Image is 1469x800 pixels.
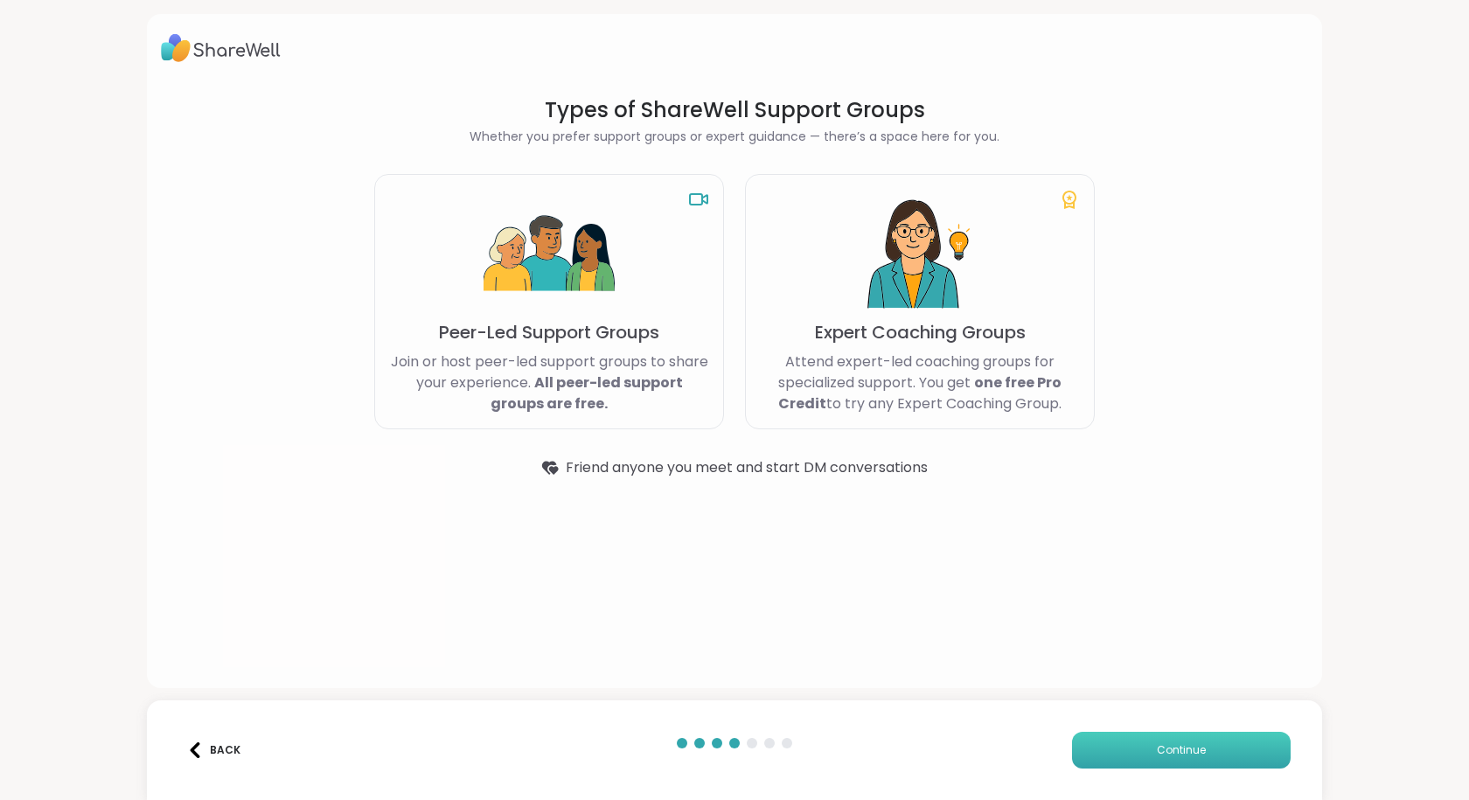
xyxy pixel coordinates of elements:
b: one free Pro Credit [778,372,1062,414]
button: Back [178,732,248,769]
span: Friend anyone you meet and start DM conversations [566,457,928,478]
img: Expert Coaching Groups [854,189,985,320]
p: Peer-Led Support Groups [439,320,659,344]
button: Continue [1072,732,1291,769]
p: Attend expert-led coaching groups for specialized support. You get to try any Expert Coaching Group. [760,351,1080,414]
img: Peer-Led Support Groups [484,189,615,320]
p: Join or host peer-led support groups to share your experience. [389,351,709,414]
p: Expert Coaching Groups [815,320,1026,344]
h1: Types of ShareWell Support Groups [374,96,1095,124]
div: Back [187,742,240,758]
img: ShareWell Logo [161,28,281,68]
b: All peer-led support groups are free. [491,372,683,414]
span: Continue [1157,742,1206,758]
h2: Whether you prefer support groups or expert guidance — there’s a space here for you. [374,128,1095,146]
